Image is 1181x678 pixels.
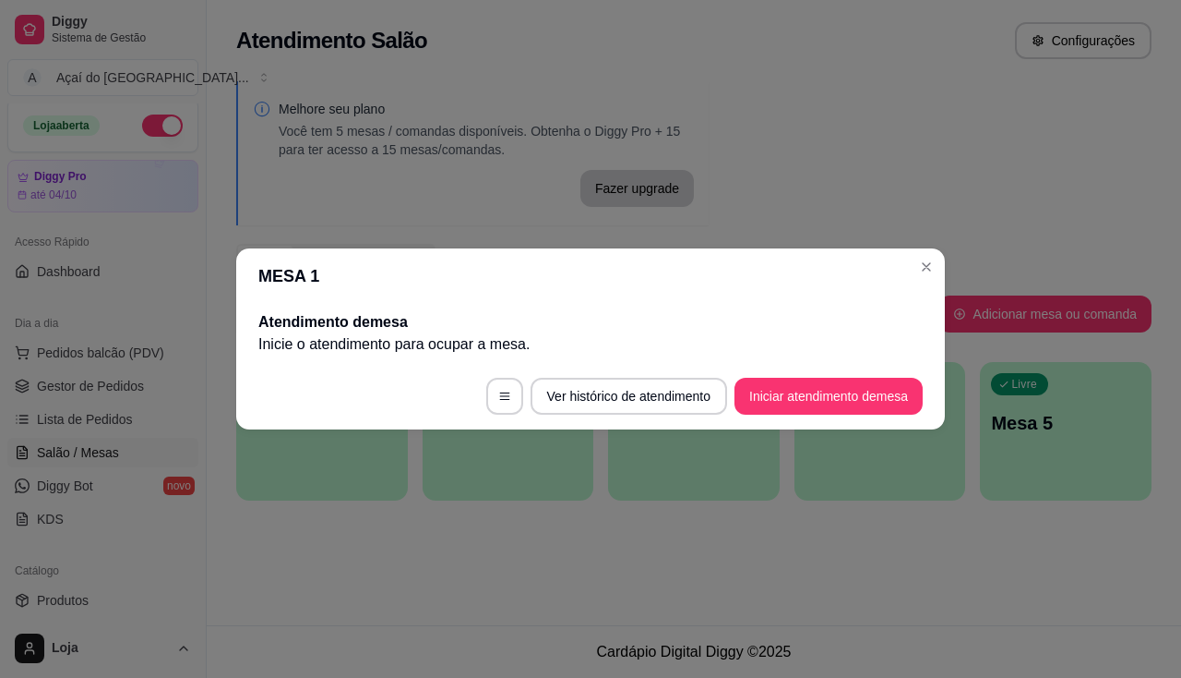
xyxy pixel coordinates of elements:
h2: Atendimento de mesa [258,311,923,333]
p: Inicie o atendimento para ocupar a mesa . [258,333,923,356]
button: Ver histórico de atendimento [531,378,727,415]
button: Iniciar atendimento demesa [734,378,923,415]
header: MESA 1 [236,248,945,304]
button: Close [912,252,941,282]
